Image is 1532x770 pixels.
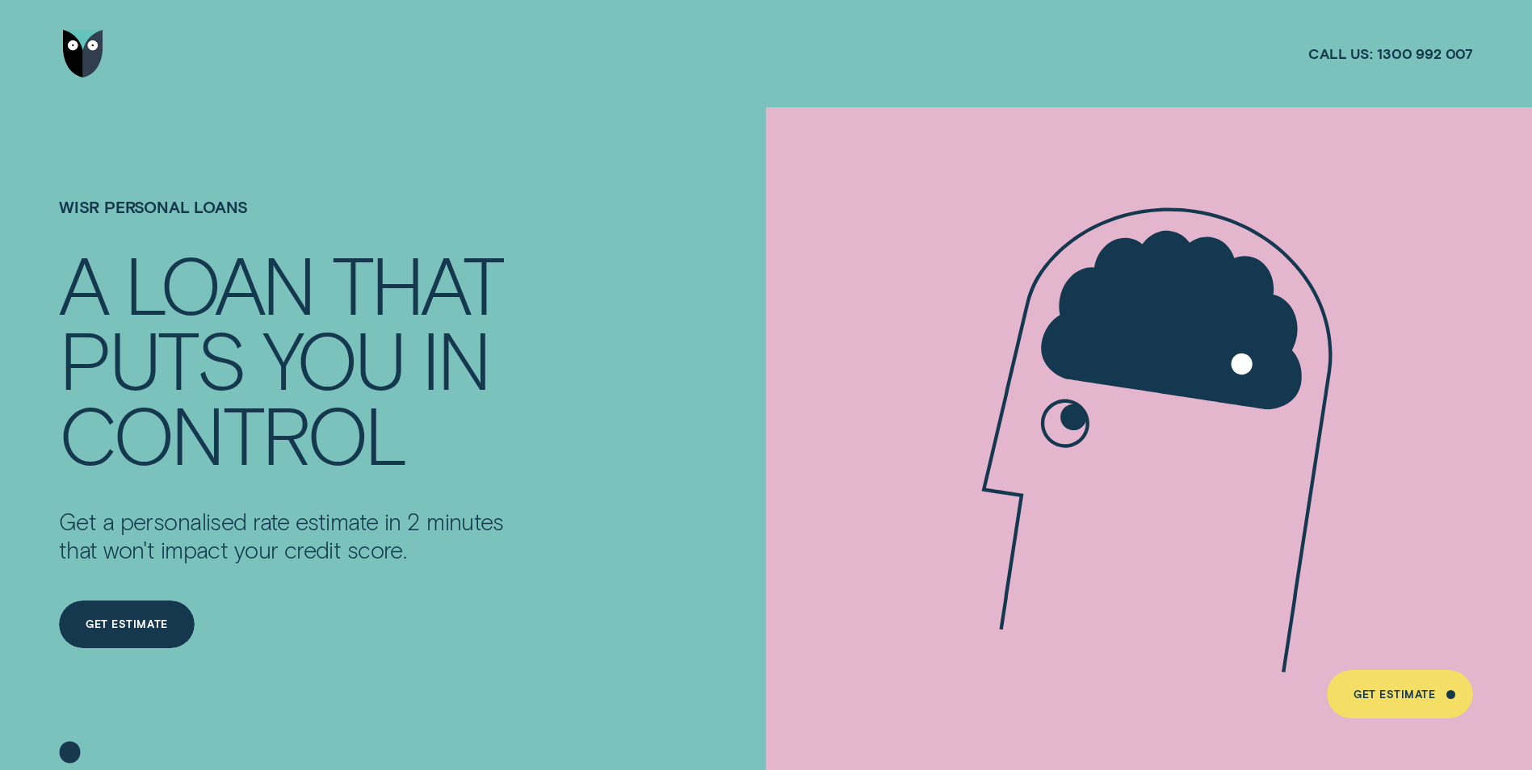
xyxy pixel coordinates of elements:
div: LOAN [124,246,313,321]
span: Call us: [1308,44,1373,63]
h4: A LOAN THAT PUTS YOU IN CONTROL [59,246,523,471]
div: THAT [332,246,502,321]
a: Get Estimate [59,601,195,649]
a: Call us:1300 992 007 [1308,44,1473,63]
p: Get a personalised rate estimate in 2 minutes that won't impact your credit score. [59,507,523,565]
div: A [59,246,107,321]
div: CONTROL [59,396,405,471]
img: Wisr [63,30,103,78]
span: 1300 992 007 [1377,44,1473,63]
div: PUTS [59,321,244,396]
div: IN [422,321,489,396]
div: YOU [262,321,404,396]
h1: Wisr Personal Loans [59,198,523,247]
a: Get Estimate [1327,670,1473,718]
